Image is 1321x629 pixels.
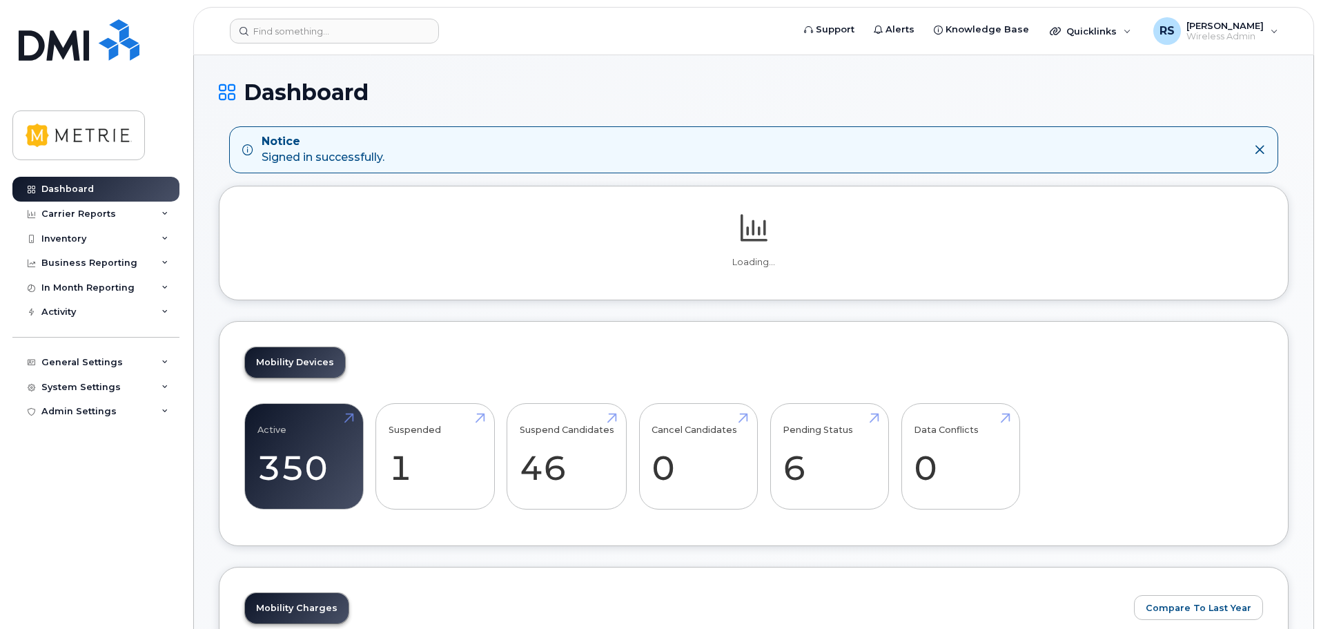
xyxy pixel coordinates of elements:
[1146,601,1251,615] span: Compare To Last Year
[245,593,349,623] a: Mobility Charges
[652,411,745,502] a: Cancel Candidates 0
[219,80,1289,104] h1: Dashboard
[245,347,345,378] a: Mobility Devices
[257,411,351,502] a: Active 350
[914,411,1007,502] a: Data Conflicts 0
[783,411,876,502] a: Pending Status 6
[262,134,384,150] strong: Notice
[244,256,1263,269] p: Loading...
[389,411,482,502] a: Suspended 1
[520,411,614,502] a: Suspend Candidates 46
[1134,595,1263,620] button: Compare To Last Year
[262,134,384,166] div: Signed in successfully.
